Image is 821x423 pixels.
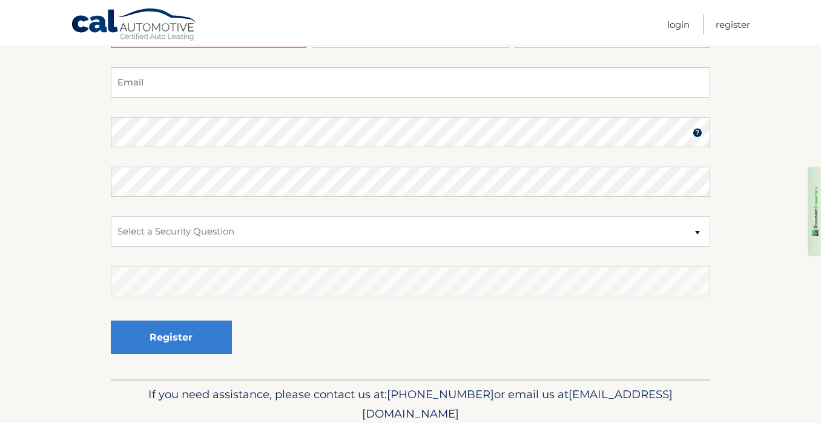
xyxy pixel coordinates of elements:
input: Email [111,67,710,98]
a: Register [716,15,750,35]
span: [PHONE_NUMBER] [387,387,494,401]
img: tooltip.svg [693,128,702,138]
img: 1EdhxLVo1YiRZ3Z8BN9RqzlQoUKFChUqVNCHvwChSTTdtRxrrAAAAABJRU5ErkJggg== [811,185,820,238]
button: Register [111,321,232,354]
a: Cal Automotive [71,8,198,43]
a: Login [667,15,690,35]
span: [EMAIL_ADDRESS][DOMAIN_NAME] [362,387,673,421]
